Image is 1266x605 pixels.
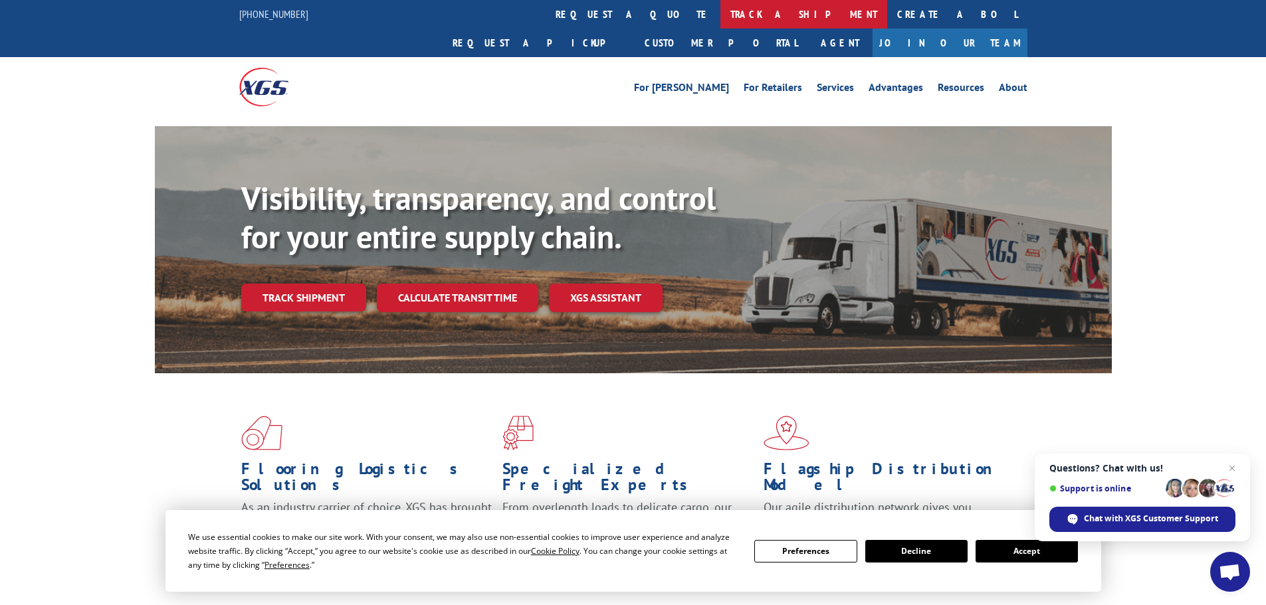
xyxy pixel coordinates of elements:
img: xgs-icon-flagship-distribution-model-red [764,416,809,450]
b: Visibility, transparency, and control for your entire supply chain. [241,177,716,257]
span: Chat with XGS Customer Support [1084,513,1218,525]
div: Cookie Consent Prompt [165,510,1101,592]
a: Calculate transit time [377,284,538,312]
a: Services [817,82,854,97]
span: Questions? Chat with us! [1049,463,1235,474]
div: Chat with XGS Customer Support [1049,507,1235,532]
a: Agent [807,29,873,57]
a: [PHONE_NUMBER] [239,7,308,21]
span: Cookie Policy [531,545,580,557]
img: xgs-icon-focused-on-flooring-red [502,416,534,450]
h1: Specialized Freight Experts [502,461,754,499]
p: From overlength loads to delicate cargo, our experienced staff knows the best way to move your fr... [502,499,754,559]
a: Request a pickup [443,29,635,57]
h1: Flagship Distribution Model [764,461,1015,499]
div: We use essential cookies to make our site work. With your consent, we may also use non-essential ... [188,530,738,572]
button: Preferences [754,540,857,562]
span: Our agile distribution network gives you nationwide inventory management on demand. [764,499,1008,531]
span: Close chat [1224,460,1240,476]
h1: Flooring Logistics Solutions [241,461,492,499]
a: Track shipment [241,284,366,311]
a: For [PERSON_NAME] [634,82,729,97]
span: Preferences [264,559,310,570]
a: XGS ASSISTANT [549,284,663,312]
span: As an industry carrier of choice, XGS has brought innovation and dedication to flooring logistics... [241,499,492,547]
span: Support is online [1049,483,1161,493]
button: Accept [976,540,1078,562]
a: For Retailers [744,82,802,97]
a: Advantages [869,82,923,97]
div: Open chat [1210,552,1250,592]
button: Decline [865,540,968,562]
img: xgs-icon-total-supply-chain-intelligence-red [241,416,282,450]
a: Customer Portal [635,29,807,57]
a: About [999,82,1027,97]
a: Resources [938,82,984,97]
a: Join Our Team [873,29,1027,57]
